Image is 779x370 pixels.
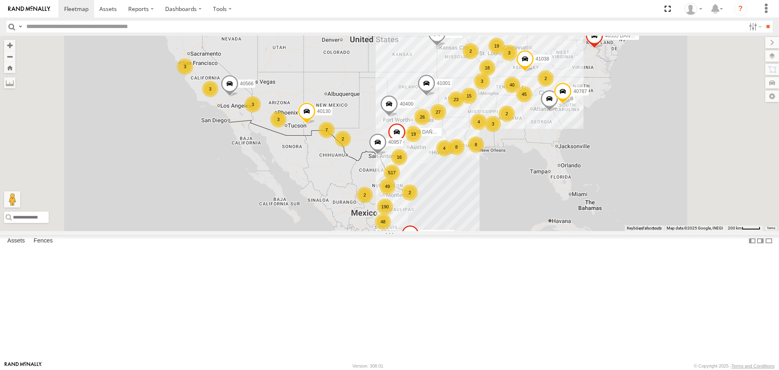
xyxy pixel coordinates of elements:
div: 3 [501,45,517,61]
div: 27 [430,104,446,120]
span: 40566 [240,81,254,87]
span: 40400 [400,102,413,107]
div: Version: 308.01 [353,364,383,368]
div: 3 [485,116,501,132]
img: rand-logo.svg [8,6,50,12]
span: Map data ©2025 Google, INEGI [667,226,723,230]
div: 2 [335,131,351,147]
span: 40335 DAÑADO [605,33,641,39]
a: Visit our Website [4,362,42,370]
div: 3 [177,58,193,75]
div: 2 [463,43,479,59]
div: 8 [448,139,465,155]
span: 200 km [728,226,742,230]
div: 7 [318,122,335,138]
div: 19 [488,38,505,54]
button: Zoom out [4,51,15,62]
label: Search Filter Options [746,21,763,32]
div: 190 [377,199,393,215]
div: 8 [468,136,484,153]
div: 517 [384,164,400,181]
label: Measure [4,77,15,89]
div: Aurora Salinas [682,3,705,15]
span: 40787 [573,89,587,94]
div: 15 [461,88,477,104]
span: 41001 [437,80,450,86]
div: 3 [202,81,218,97]
div: 2 [538,70,554,87]
span: 41038 [536,56,549,62]
label: Fences [30,236,57,247]
div: 2 [402,184,418,201]
div: 48 [375,214,391,230]
a: Terms and Conditions [732,364,775,368]
span: 40957 [388,140,402,145]
div: 19 [405,126,422,142]
div: 18 [479,60,495,76]
div: 16 [391,149,407,165]
div: 2 [357,187,373,203]
div: 40 [504,77,520,93]
span: 42138 DAÑADO [407,130,443,135]
div: 3 [270,111,286,128]
div: 4 [436,140,452,156]
button: Drag Pegman onto the map to open Street View [4,191,20,208]
div: 4 [471,114,487,130]
div: 3 [245,96,261,113]
div: 2 [499,106,515,122]
label: Dock Summary Table to the Right [756,235,764,247]
button: Zoom Home [4,62,15,73]
div: 45 [516,86,532,102]
i: ? [734,2,747,15]
div: 49 [379,178,396,195]
a: Terms (opens in new tab) [767,226,775,229]
div: 23 [448,91,464,108]
label: Dock Summary Table to the Left [748,235,756,247]
button: Zoom in [4,40,15,51]
label: Map Settings [765,91,779,102]
button: Keyboard shortcuts [627,225,662,231]
label: Search Query [17,21,24,32]
label: Hide Summary Table [765,235,773,247]
div: 26 [414,109,430,125]
div: 3 [474,73,490,89]
label: Assets [3,236,29,247]
button: Map Scale: 200 km per 42 pixels [725,225,763,231]
span: 40130 [317,109,331,115]
div: © Copyright 2025 - [694,364,775,368]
